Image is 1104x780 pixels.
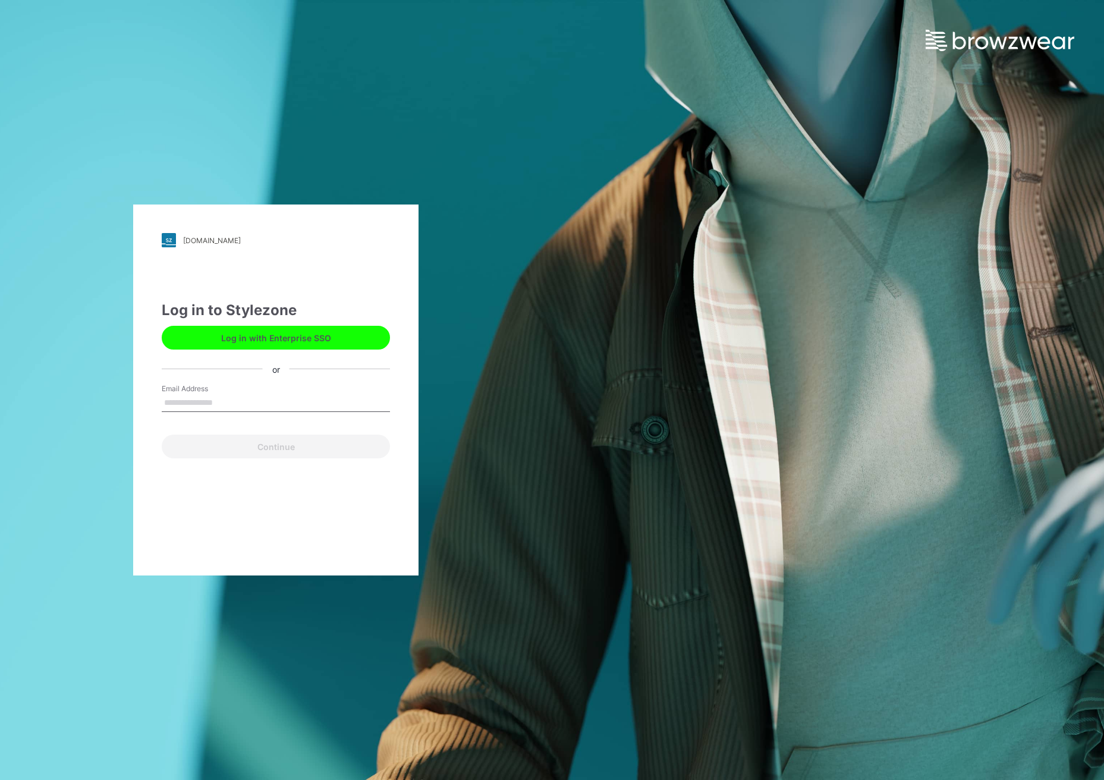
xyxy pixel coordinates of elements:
button: Log in with Enterprise SSO [162,326,390,350]
img: stylezone-logo.562084cfcfab977791bfbf7441f1a819.svg [162,233,176,247]
img: browzwear-logo.e42bd6dac1945053ebaf764b6aa21510.svg [926,30,1074,51]
label: Email Address [162,383,245,394]
div: [DOMAIN_NAME] [183,236,241,245]
div: Log in to Stylezone [162,300,390,321]
a: [DOMAIN_NAME] [162,233,390,247]
div: or [263,363,290,375]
